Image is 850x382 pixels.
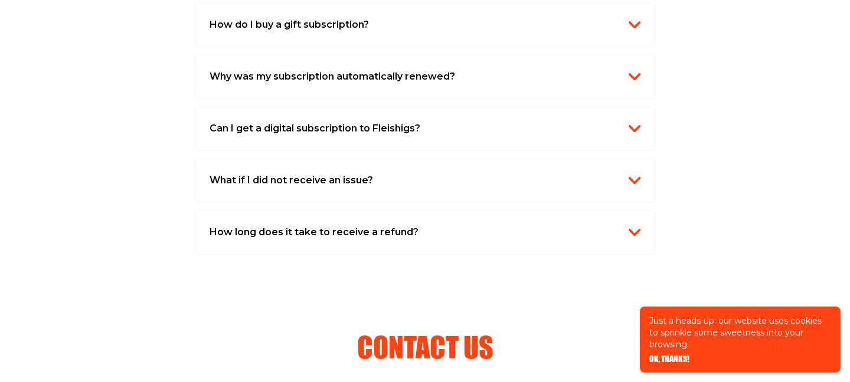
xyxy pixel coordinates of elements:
[210,17,640,32] button: How do I buy a gift subscription?down arrow
[649,315,831,350] p: Just a heads-up: our website uses cookies to sprinkle some sweetness into your browsing.
[210,225,419,240] h2: How long does it take to receive a refund?
[629,174,640,186] img: down arrow
[629,71,640,83] img: down arrow
[210,173,373,188] h2: What if I did not receive an issue?
[210,69,640,84] button: Why was my subscription automatically renewed?down arrow
[210,69,455,84] h2: Why was my subscription automatically renewed?
[629,123,640,134] img: down arrow
[210,121,420,136] h2: Can I get a digital subscription to Fleishigs?
[649,355,689,363] button: OK, THANKS!
[210,121,640,136] button: Can I get a digital subscription to Fleishigs?down arrow
[210,173,640,188] button: What if I did not receive an issue?down arrow
[210,225,640,240] button: How long does it take to receive a refund?down arrow
[357,332,493,361] h2: Contact Us
[210,17,369,32] h2: How do I buy a gift subscription?
[629,19,640,31] img: down arrow
[629,226,640,238] img: down arrow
